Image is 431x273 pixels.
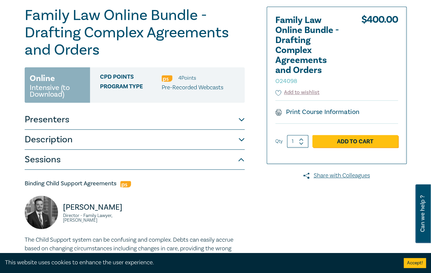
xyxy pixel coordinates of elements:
small: Director - Family Lawyer, [PERSON_NAME] [63,213,131,223]
small: O24098 [275,77,297,85]
div: This website uses cookies to enhance the user experience. [5,258,394,267]
img: Timothy Gough [25,196,58,229]
img: Professional Skills [162,75,172,82]
button: Presenters [25,110,245,130]
input: 1 [287,135,308,148]
p: [PERSON_NAME] [63,202,131,213]
span: Program type [100,83,162,92]
li: 4 Point s [178,74,196,82]
button: Add to wishlist [275,89,320,96]
h1: Family Law Online Bundle - Drafting Complex Agreements and Orders [25,7,245,59]
h2: Family Law Online Bundle - Drafting Complex Agreements and Orders [275,15,349,85]
span: CPD Points [100,74,162,82]
button: Description [25,130,245,150]
small: Intensive (to Download) [30,84,85,98]
img: Professional Skills [120,181,131,187]
a: Print Course Information [275,108,360,116]
button: Sessions [25,150,245,170]
button: Accept cookies [404,258,426,268]
span: Can we help ? [419,188,426,239]
p: Pre-Recorded Webcasts [162,83,223,92]
h3: Online [30,72,55,84]
a: Share with Colleagues [267,171,407,180]
a: Add to Cart [312,135,398,148]
div: $ 400.00 [361,15,398,89]
label: Qty [275,138,283,145]
h5: Binding Child Support Agreements [25,180,245,188]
